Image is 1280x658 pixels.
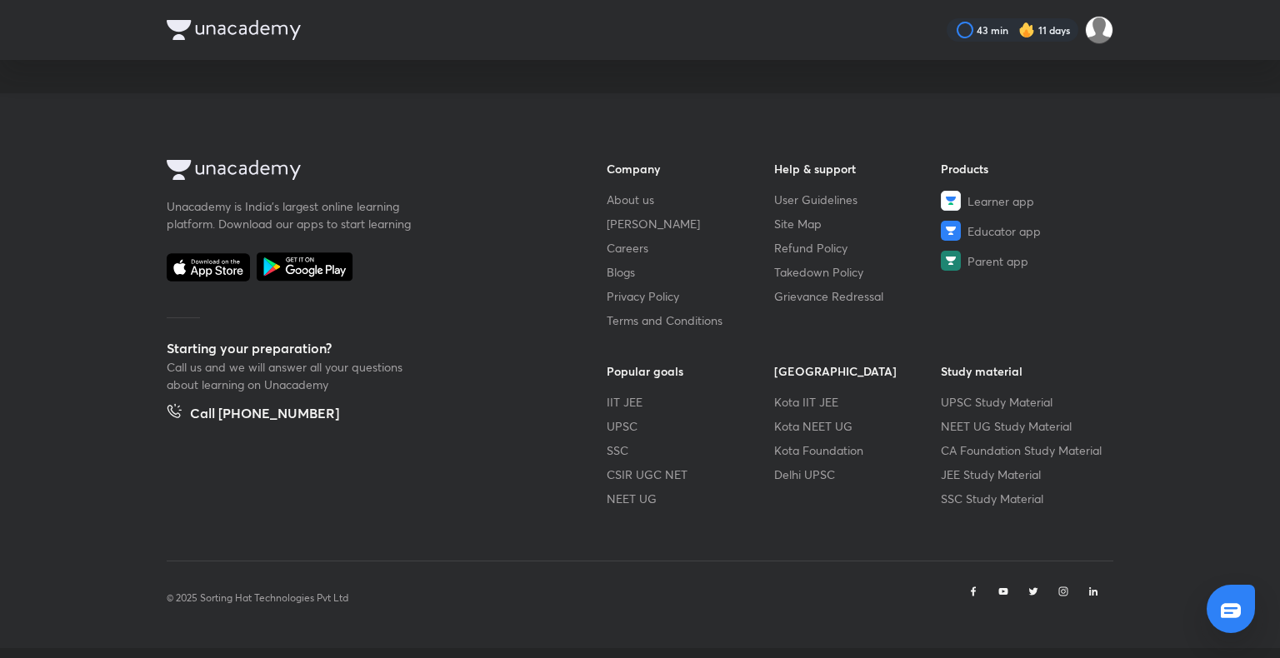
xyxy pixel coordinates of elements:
h6: Company [607,160,774,177]
a: Refund Policy [774,239,942,257]
a: NEET UG Study Material [941,417,1108,435]
h6: Help & support [774,160,942,177]
a: Call [PHONE_NUMBER] [167,403,339,426]
a: UPSC [607,417,774,435]
a: Site Map [774,215,942,232]
a: Kota IIT JEE [774,393,942,411]
a: UPSC Study Material [941,393,1108,411]
h6: Popular goals [607,362,774,380]
a: NEET UG [607,490,774,507]
img: streak [1018,22,1035,38]
h5: Starting your preparation? [167,338,553,358]
img: Learner app [941,191,961,211]
img: Company Logo [167,20,301,40]
a: SSC [607,441,774,459]
a: About us [607,191,774,208]
a: Learner app [941,191,1108,211]
img: Parent app [941,251,961,271]
a: Careers [607,239,774,257]
h5: Call [PHONE_NUMBER] [190,403,339,426]
span: Parent app [967,252,1028,270]
a: Blogs [607,263,774,281]
a: User Guidelines [774,191,942,208]
a: Kota Foundation [774,441,942,459]
p: Unacademy is India’s largest online learning platform. Download our apps to start learning [167,197,417,232]
a: Parent app [941,251,1108,271]
a: JEE Study Material [941,466,1108,483]
a: [PERSON_NAME] [607,215,774,232]
h6: Products [941,160,1108,177]
p: © 2025 Sorting Hat Technologies Pvt Ltd [167,591,348,606]
a: Kota NEET UG [774,417,942,435]
a: Company Logo [167,160,553,184]
h6: Study material [941,362,1108,380]
a: Delhi UPSC [774,466,942,483]
a: Educator app [941,221,1108,241]
a: Privacy Policy [607,287,774,305]
a: SSC Study Material [941,490,1108,507]
h6: [GEOGRAPHIC_DATA] [774,362,942,380]
span: Educator app [967,222,1041,240]
img: Aparna Dubey [1085,16,1113,44]
a: IIT JEE [607,393,774,411]
a: Grievance Redressal [774,287,942,305]
span: Learner app [967,192,1034,210]
img: Educator app [941,221,961,241]
a: Takedown Policy [774,263,942,281]
a: CA Foundation Study Material [941,441,1108,459]
img: Company Logo [167,160,301,180]
a: CSIR UGC NET [607,466,774,483]
a: Terms and Conditions [607,312,774,329]
span: Careers [607,239,648,257]
p: Call us and we will answer all your questions about learning on Unacademy [167,358,417,393]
